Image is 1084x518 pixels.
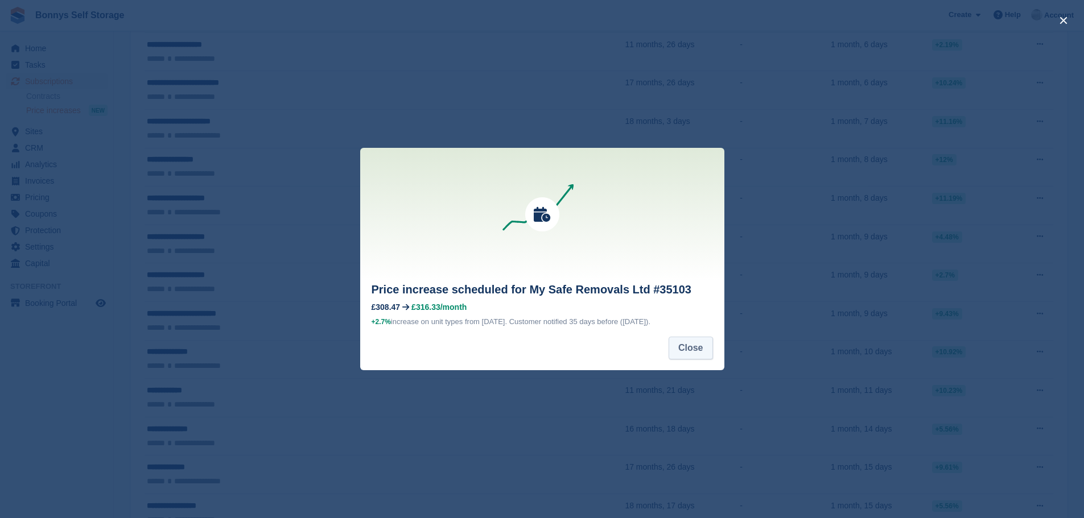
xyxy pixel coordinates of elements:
[440,302,467,312] span: /month
[509,317,650,326] span: Customer notified 35 days before ([DATE]).
[372,302,401,312] div: £308.47
[372,281,713,298] h2: Price increase scheduled for My Safe Removals Ltd #35103
[411,302,440,312] span: £316.33
[372,316,391,328] div: +2.7%
[669,337,713,359] button: Close
[372,317,508,326] span: increase on unit types from [DATE].
[1054,11,1073,30] button: close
